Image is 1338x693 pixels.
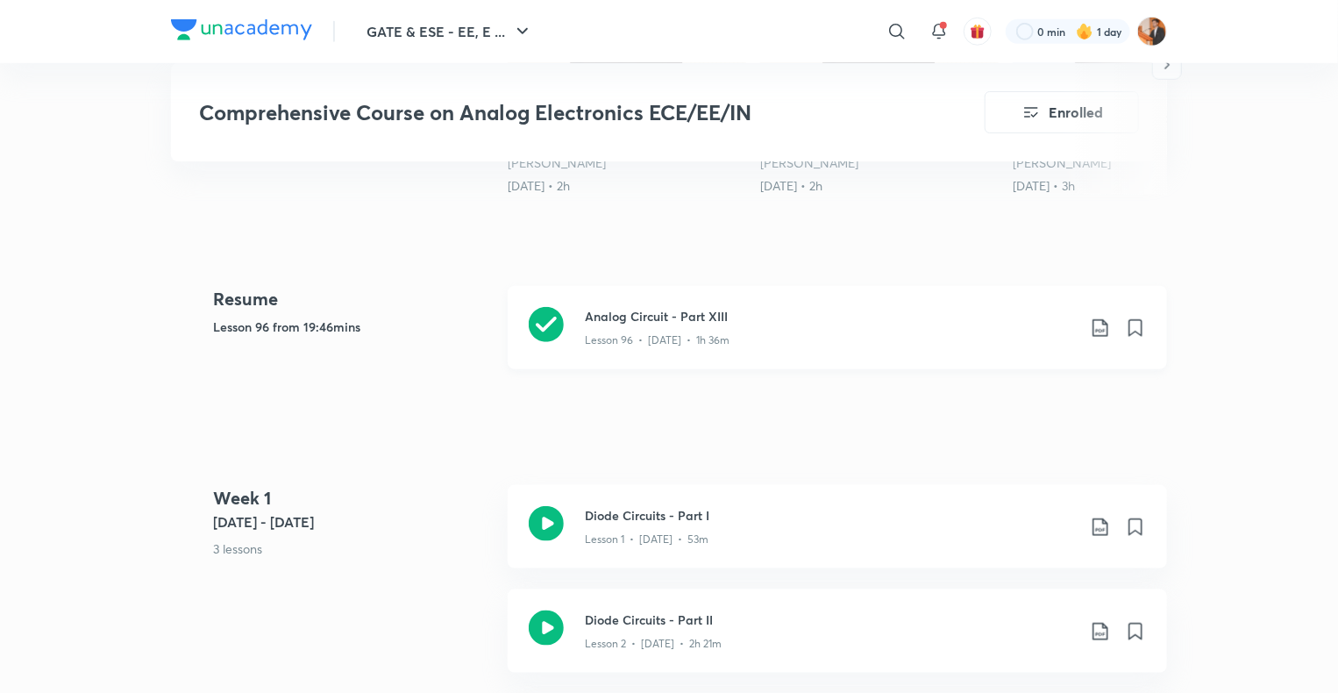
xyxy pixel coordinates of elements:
div: Vishal Soni [1013,154,1251,172]
div: 30th Apr • 3h [1013,177,1251,195]
img: avatar [970,24,986,39]
a: [PERSON_NAME] [760,154,858,171]
h5: [DATE] - [DATE] [213,511,494,532]
button: GATE & ESE - EE, E ... [356,14,544,49]
h4: Week 1 [213,485,494,511]
div: 24th May • 2h [760,177,999,195]
a: [PERSON_NAME] [508,154,606,171]
p: Lesson 96 • [DATE] • 1h 36m [585,332,729,348]
img: streak [1076,23,1093,40]
a: Company Logo [171,19,312,45]
img: Company Logo [171,19,312,40]
a: [PERSON_NAME] [1013,154,1111,171]
a: Analog Circuit - Part XIIILesson 96 • [DATE] • 1h 36m [508,286,1167,390]
button: avatar [964,18,992,46]
h3: Diode Circuits - Part II [585,611,1076,629]
h3: Diode Circuits - Part I [585,506,1076,525]
h5: Lesson 96 from 19:46mins [213,318,494,336]
div: Vishal Soni [760,154,999,172]
img: Ayush sagitra [1137,17,1167,46]
button: Enrolled [985,91,1139,133]
a: Diode Circuits - Part ILesson 1 • [DATE] • 53m [508,485,1167,589]
p: 3 lessons [213,539,494,558]
p: Lesson 2 • [DATE] • 2h 21m [585,636,722,652]
h4: Resume [213,286,494,312]
h3: Analog Circuit - Part XIII [585,307,1076,325]
div: 28th Mar • 2h [508,177,746,195]
div: Vishal Soni [508,154,746,172]
h3: Comprehensive Course on Analog Electronics ECE/EE/IN [199,100,886,125]
p: Lesson 1 • [DATE] • 53m [585,532,708,547]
